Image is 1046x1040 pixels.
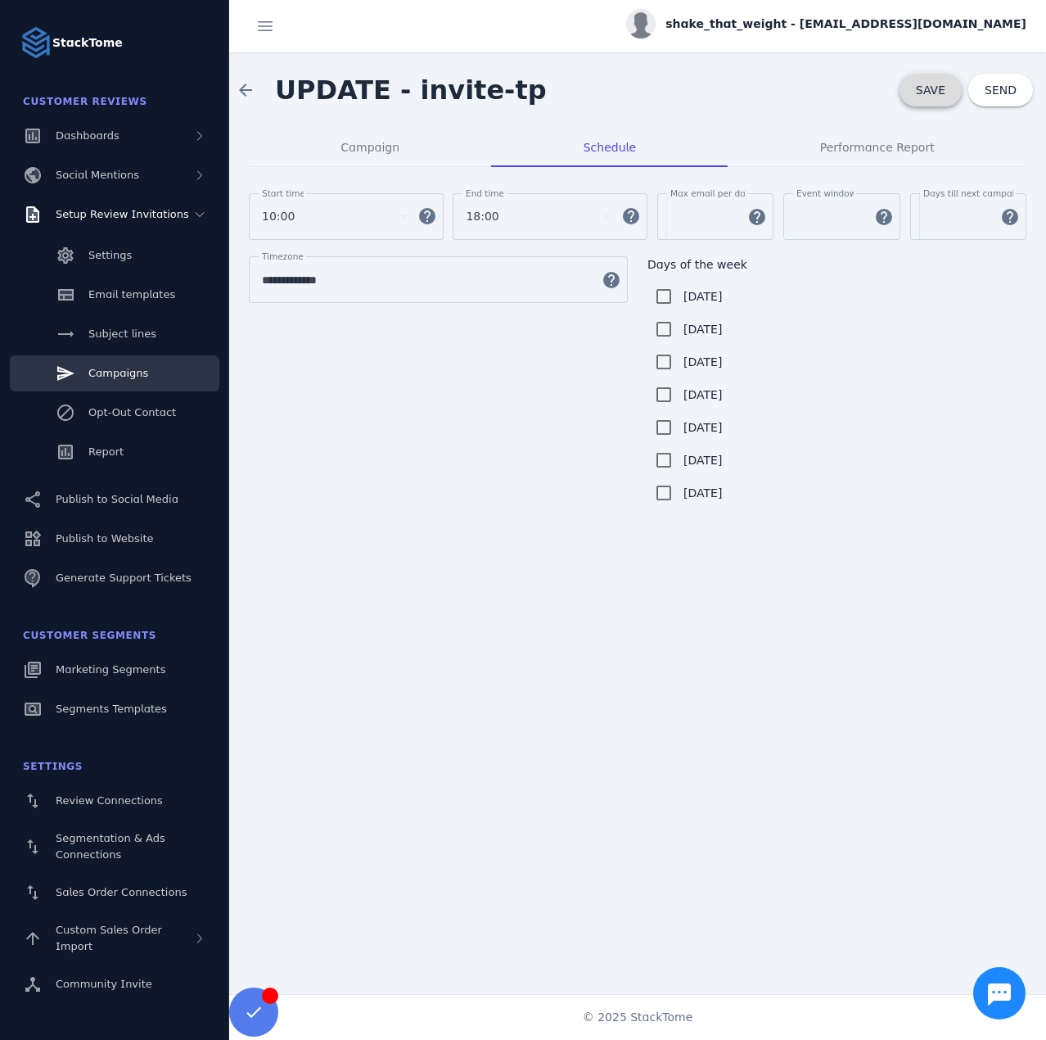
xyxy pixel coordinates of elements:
label: [DATE] [680,483,722,503]
mat-label: Max email per day [670,188,751,198]
span: 18:00 [466,206,498,226]
mat-label: End time [466,188,504,198]
span: SEND [985,84,1017,96]
label: [DATE] [680,319,722,339]
span: Report [88,445,124,458]
span: Setup Review Invitations [56,208,189,220]
span: Settings [23,761,83,772]
a: Publish to Website [10,521,219,557]
label: [DATE] [680,450,722,470]
a: Generate Support Tickets [10,560,219,596]
input: TimeZone [262,270,592,290]
span: © 2025 StackTome [583,1009,693,1026]
span: Opt-Out Contact [88,406,176,418]
a: Campaigns [10,355,219,391]
a: Subject lines [10,316,219,352]
span: Social Mentions [56,169,139,181]
img: Logo image [20,26,52,59]
a: Publish to Social Media [10,482,219,518]
label: [DATE] [680,287,722,306]
label: [DATE] [680,385,722,405]
a: Sales Order Connections [10,875,219,911]
span: 10:00 [262,206,295,226]
span: Publish to Website [56,532,153,545]
label: [DATE] [680,418,722,437]
a: Marketing Segments [10,652,219,688]
span: Customer Reviews [23,96,147,107]
mat-label: Event window [796,188,856,198]
span: Publish to Social Media [56,493,178,505]
a: Opt-Out Contact [10,395,219,431]
span: Performance Report [820,142,935,153]
span: Customer Segments [23,630,156,641]
span: Subject lines [88,328,156,340]
button: SEND [968,74,1033,106]
a: Report [10,434,219,470]
button: SAVE [899,74,962,106]
a: Segments Templates [10,691,219,727]
strong: StackTome [52,34,123,52]
span: Review Connections [56,794,163,807]
span: Sales Order Connections [56,886,187,898]
a: Settings [10,237,219,274]
a: Review Connections [10,783,219,819]
span: UPDATE - invite-tp [275,75,547,106]
mat-label: Days of the week [647,258,747,271]
span: Schedule [584,142,636,153]
span: Campaign [340,142,399,153]
span: Campaigns [88,367,148,379]
span: Generate Support Tickets [56,572,192,584]
span: Segments Templates [56,703,167,715]
span: Marketing Segments [56,663,165,676]
a: Community Invite [10,966,219,1002]
span: Settings [88,249,132,261]
label: [DATE] [680,352,722,372]
span: SAVE [916,84,945,97]
img: profile.jpg [626,9,656,38]
mat-label: Start time [262,188,305,198]
span: Dashboards [56,129,119,142]
a: Segmentation & Ads Connections [10,822,219,871]
button: shake_that_weight - [EMAIL_ADDRESS][DOMAIN_NAME] [626,9,1026,38]
span: shake_that_weight - [EMAIL_ADDRESS][DOMAIN_NAME] [665,16,1026,33]
a: Email templates [10,277,219,313]
span: Segmentation & Ads Connections [56,832,165,861]
span: Community Invite [56,978,152,990]
span: Email templates [88,288,175,301]
span: Custom Sales Order Import [56,924,162,952]
mat-label: Timezone [262,251,304,261]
